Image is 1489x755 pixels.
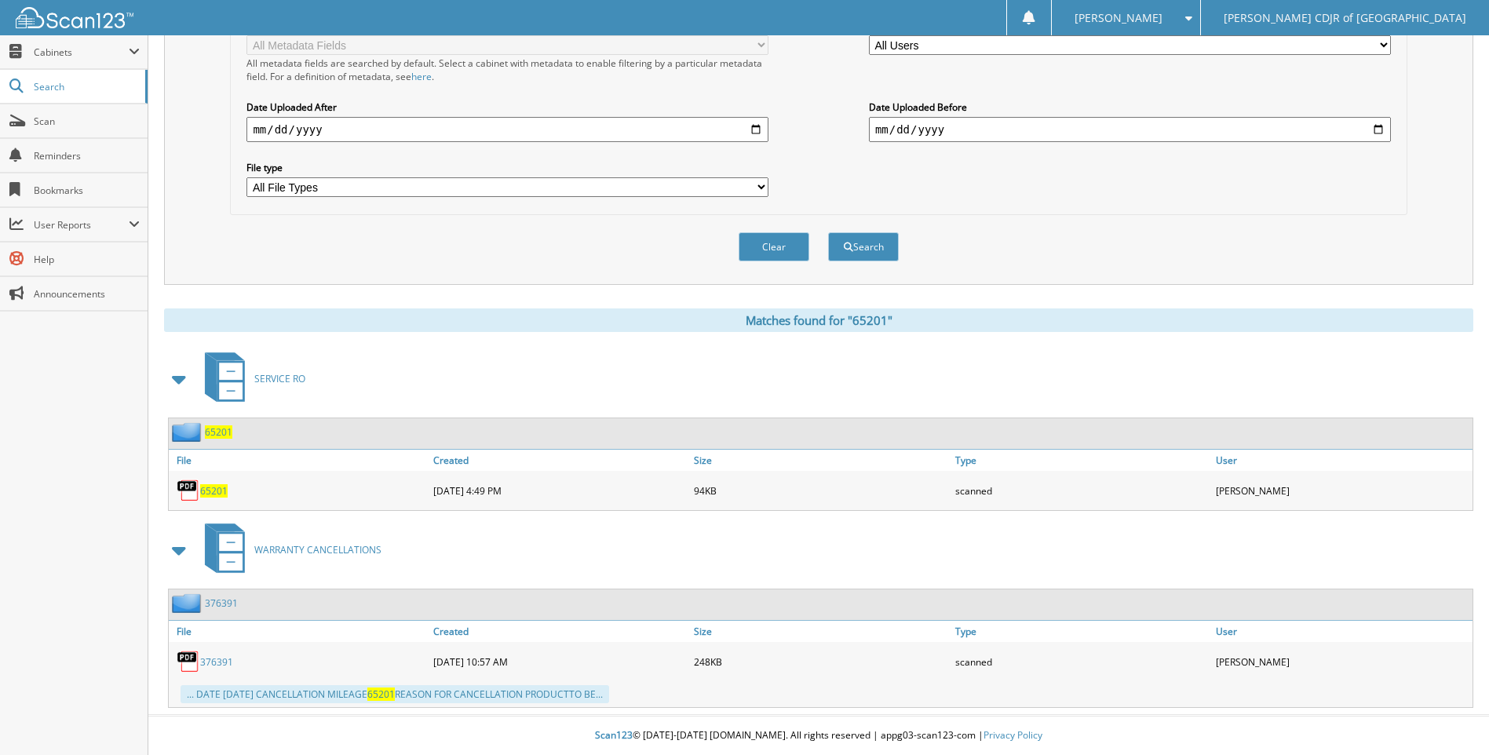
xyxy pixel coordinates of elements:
[595,728,633,742] span: Scan123
[246,161,768,174] label: File type
[177,650,200,673] img: PDF.png
[951,646,1212,677] div: scanned
[951,621,1212,642] a: Type
[1212,646,1473,677] div: [PERSON_NAME]
[1224,13,1466,23] span: [PERSON_NAME] CDJR of [GEOGRAPHIC_DATA]
[246,57,768,83] div: All metadata fields are searched by default. Select a cabinet with metadata to enable filtering b...
[195,519,381,581] a: WARRANTY CANCELLATIONS
[172,422,205,442] img: folder2.png
[169,621,429,642] a: File
[869,117,1391,142] input: end
[16,7,133,28] img: scan123-logo-white.svg
[200,655,233,669] a: 376391
[195,348,305,410] a: SERVICE RO
[34,80,137,93] span: Search
[205,425,232,439] a: 65201
[367,688,395,701] span: 65201
[205,596,238,610] a: 376391
[181,685,609,703] div: ... DATE [DATE] CANCELLATION MILEAGE REASON FOR CANCELLATION PRODUCTTO BE...
[246,117,768,142] input: start
[1075,13,1162,23] span: [PERSON_NAME]
[690,475,951,506] div: 94KB
[169,450,429,471] a: File
[411,70,432,83] a: here
[739,232,809,261] button: Clear
[254,372,305,385] span: SERVICE RO
[869,100,1391,114] label: Date Uploaded Before
[34,149,140,162] span: Reminders
[429,621,690,642] a: Created
[177,479,200,502] img: PDF.png
[828,232,899,261] button: Search
[246,100,768,114] label: Date Uploaded After
[429,646,690,677] div: [DATE] 10:57 AM
[200,484,228,498] a: 65201
[34,218,129,232] span: User Reports
[172,593,205,613] img: folder2.png
[429,450,690,471] a: Created
[1212,475,1473,506] div: [PERSON_NAME]
[951,450,1212,471] a: Type
[34,253,140,266] span: Help
[34,115,140,128] span: Scan
[951,475,1212,506] div: scanned
[1212,621,1473,642] a: User
[1411,680,1489,755] iframe: Chat Widget
[254,543,381,556] span: WARRANTY CANCELLATIONS
[690,646,951,677] div: 248KB
[148,717,1489,755] div: © [DATE]-[DATE] [DOMAIN_NAME]. All rights reserved | appg03-scan123-com |
[34,46,129,59] span: Cabinets
[34,287,140,301] span: Announcements
[164,308,1473,332] div: Matches found for "65201"
[1212,450,1473,471] a: User
[984,728,1042,742] a: Privacy Policy
[429,475,690,506] div: [DATE] 4:49 PM
[690,621,951,642] a: Size
[690,450,951,471] a: Size
[34,184,140,197] span: Bookmarks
